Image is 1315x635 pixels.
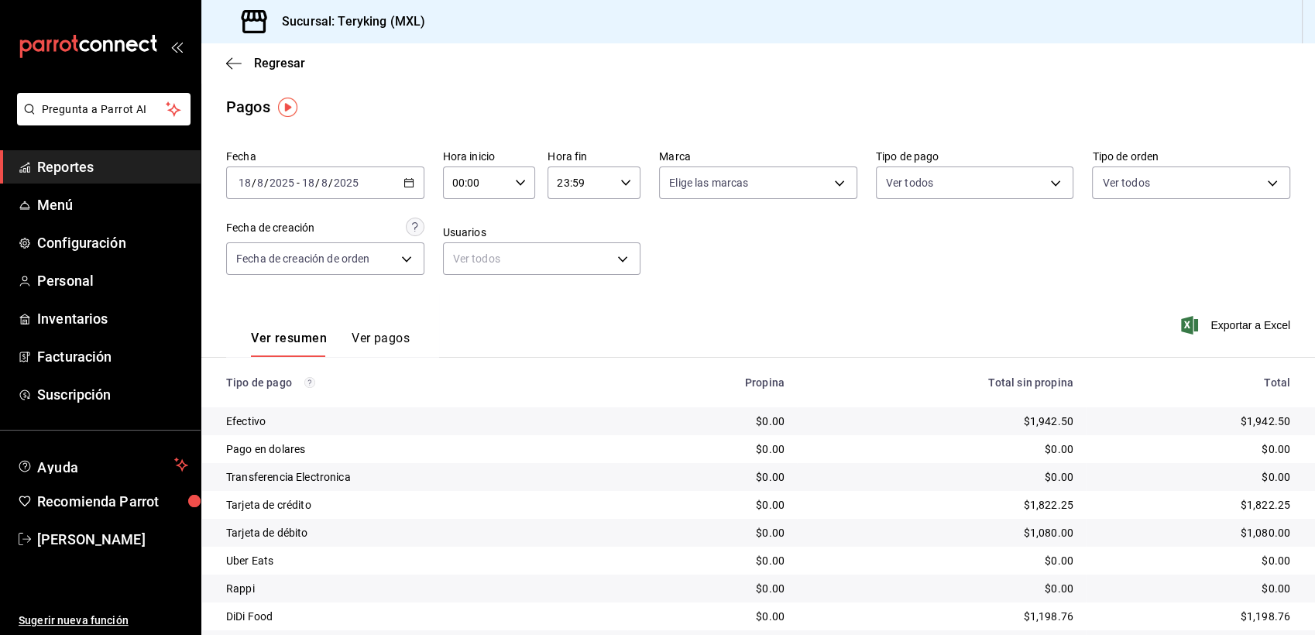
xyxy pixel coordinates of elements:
div: $0.00 [640,525,785,541]
div: Propina [640,376,785,389]
span: - [297,177,300,189]
button: Pregunta a Parrot AI [17,93,191,125]
div: Total sin propina [809,376,1073,389]
span: Regresar [254,56,305,70]
div: Uber Eats [226,553,615,568]
div: $0.00 [640,553,785,568]
span: Ver todos [1102,175,1149,190]
div: $0.00 [640,609,785,624]
input: -- [238,177,252,189]
div: $0.00 [809,441,1073,457]
label: Usuarios [443,227,641,238]
div: Tipo de pago [226,376,615,389]
div: navigation tabs [251,331,410,357]
button: Ver resumen [251,331,327,357]
span: / [264,177,269,189]
div: Tarjeta de crédito [226,497,615,513]
div: Efectivo [226,414,615,429]
span: Inventarios [37,308,188,329]
div: $1,198.76 [809,609,1073,624]
button: Exportar a Excel [1184,316,1290,335]
div: $1,822.25 [1098,497,1290,513]
svg: Los pagos realizados con Pay y otras terminales son montos brutos. [304,377,315,388]
span: Elige las marcas [669,175,748,190]
span: Ver todos [886,175,933,190]
span: / [315,177,320,189]
label: Hora fin [548,151,640,162]
input: ---- [269,177,295,189]
div: Tarjeta de débito [226,525,615,541]
span: Recomienda Parrot [37,491,188,512]
span: Pregunta a Parrot AI [42,101,167,118]
div: $0.00 [1098,581,1290,596]
img: Tooltip marker [278,98,297,117]
div: DiDi Food [226,609,615,624]
div: $1,942.50 [1098,414,1290,429]
div: $0.00 [640,441,785,457]
div: Rappi [226,581,615,596]
div: Total [1098,376,1290,389]
div: $0.00 [640,414,785,429]
div: Transferencia Electronica [226,469,615,485]
span: Configuración [37,232,188,253]
span: / [328,177,333,189]
span: Fecha de creación de orden [236,251,369,266]
input: -- [301,177,315,189]
div: $0.00 [640,497,785,513]
a: Pregunta a Parrot AI [11,112,191,129]
label: Tipo de pago [876,151,1074,162]
span: [PERSON_NAME] [37,529,188,550]
span: Personal [37,270,188,291]
input: -- [256,177,264,189]
div: Pago en dolares [226,441,615,457]
label: Fecha [226,151,424,162]
button: Regresar [226,56,305,70]
span: Sugerir nueva función [19,613,188,629]
div: $1,822.25 [809,497,1073,513]
label: Tipo de orden [1092,151,1290,162]
button: Ver pagos [352,331,410,357]
div: $0.00 [640,469,785,485]
div: $0.00 [1098,553,1290,568]
h3: Sucursal: Teryking (MXL) [270,12,425,31]
span: Ayuda [37,455,168,474]
span: Suscripción [37,384,188,405]
input: ---- [333,177,359,189]
div: $0.00 [640,581,785,596]
span: / [252,177,256,189]
div: Ver todos [443,242,641,275]
div: $0.00 [809,553,1073,568]
span: Facturación [37,346,188,367]
div: $0.00 [1098,469,1290,485]
span: Reportes [37,156,188,177]
span: Menú [37,194,188,215]
div: $0.00 [1098,441,1290,457]
div: $0.00 [809,469,1073,485]
div: $1,080.00 [809,525,1073,541]
label: Marca [659,151,857,162]
div: $1,198.76 [1098,609,1290,624]
div: Pagos [226,95,270,118]
label: Hora inicio [443,151,536,162]
div: $1,942.50 [809,414,1073,429]
button: open_drawer_menu [170,40,183,53]
div: $0.00 [809,581,1073,596]
div: $1,080.00 [1098,525,1290,541]
input: -- [321,177,328,189]
div: Fecha de creación [226,220,314,236]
